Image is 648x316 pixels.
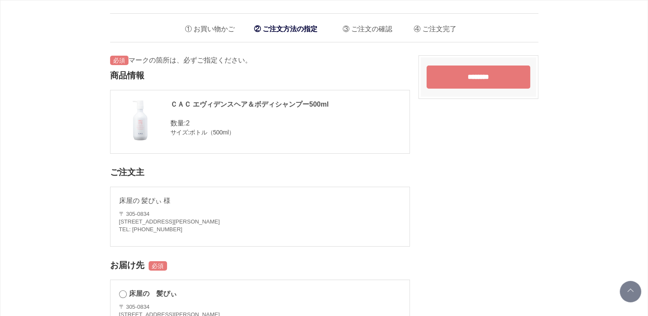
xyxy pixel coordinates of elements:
li: ご注文完了 [407,18,457,36]
address: 〒 305-0834 [STREET_ADDRESS][PERSON_NAME] TEL: [PHONE_NUMBER] [119,210,401,234]
span: ボトル（500ml） [189,129,234,136]
p: サイズ: [119,128,401,137]
h2: 商品情報 [110,66,410,86]
li: お買い物かご [179,18,235,36]
h2: ご注文主 [110,162,410,182]
h2: お届け先 [110,255,410,275]
p: 数量: [119,118,401,128]
p: マークの箇所は、必ずご指定ください。 [110,55,410,66]
div: ＣＡＣ エヴィデンスヘア＆ボディシャンプー500ml [119,99,401,110]
img: 060471.jpg [119,99,162,142]
span: 床屋の 髪ぴぃ [129,290,177,297]
span: 2 [186,119,190,127]
p: 床屋の 髪ぴぃ 様 [119,196,401,206]
li: ご注文の確認 [336,18,392,36]
li: ご注文方法の指定 [250,20,322,38]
